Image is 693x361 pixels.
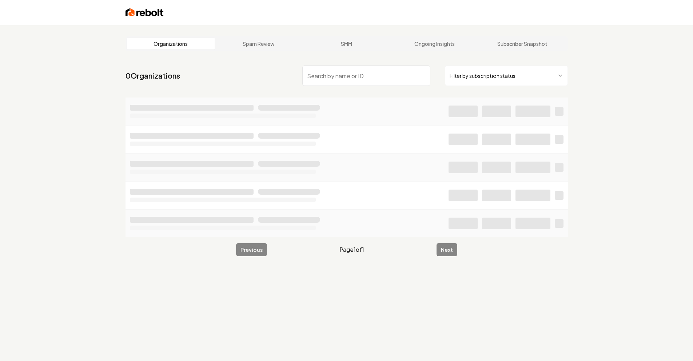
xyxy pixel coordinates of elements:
[127,38,215,49] a: Organizations
[478,38,566,49] a: Subscriber Snapshot
[390,38,478,49] a: Ongoing Insights
[126,71,180,81] a: 0Organizations
[126,7,164,17] img: Rebolt Logo
[302,66,430,86] input: Search by name or ID
[339,245,364,254] span: Page 1 of 1
[303,38,391,49] a: SMM
[215,38,303,49] a: Spam Review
